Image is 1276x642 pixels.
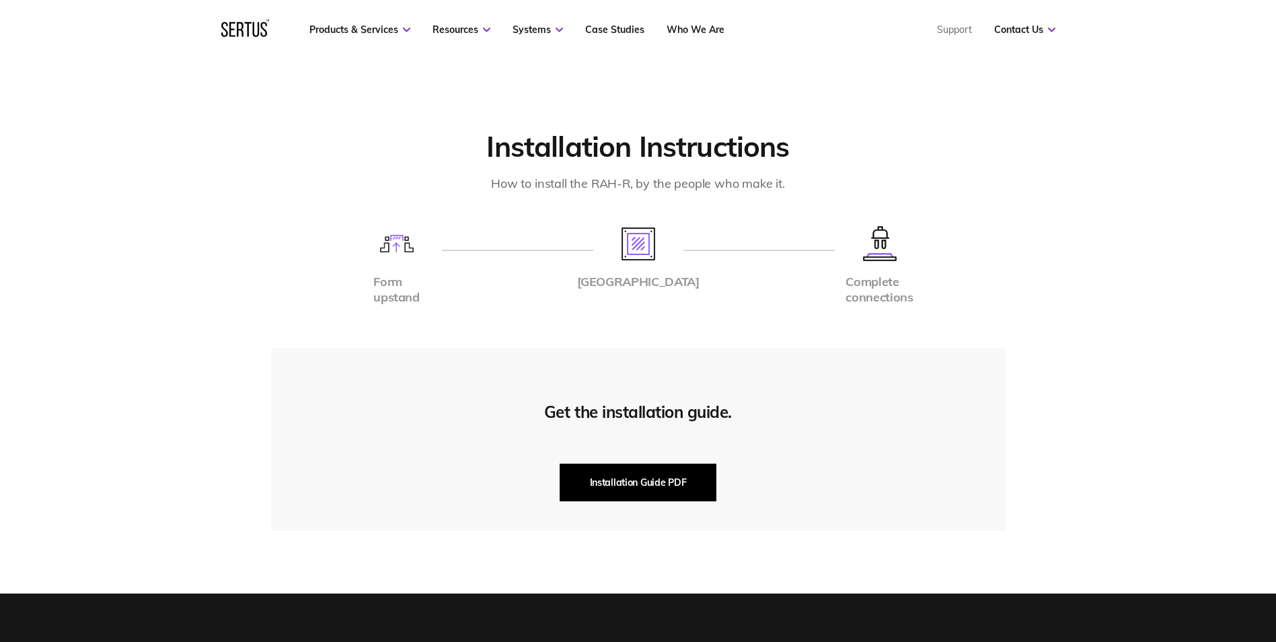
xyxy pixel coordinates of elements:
div: How to install the RAH-R, by the people who make it. [416,174,860,194]
a: Who We Are [667,24,724,36]
a: Contact Us [994,24,1055,36]
a: Case Studies [585,24,644,36]
h2: Installation Instructions [271,129,1006,165]
a: Systems [513,24,563,36]
a: Resources [433,24,490,36]
button: Installation Guide PDF [560,464,717,501]
div: Complete connections [846,275,913,305]
div: Form upstand [373,275,419,305]
div: Get the installation guide. [544,402,732,422]
a: Products & Services [309,24,410,36]
a: Support [937,24,972,36]
div: [GEOGRAPHIC_DATA] [577,275,700,290]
